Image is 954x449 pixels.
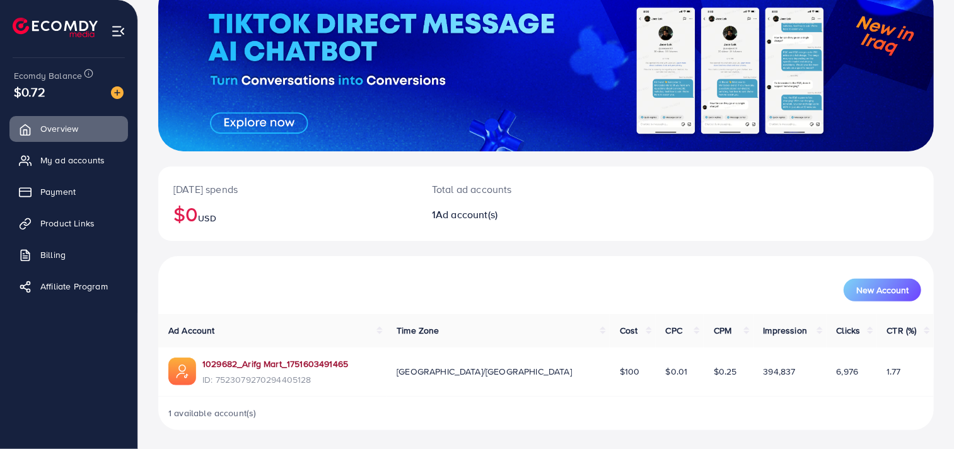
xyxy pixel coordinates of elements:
[40,185,76,198] span: Payment
[168,324,215,337] span: Ad Account
[9,242,128,267] a: Billing
[202,358,348,370] a: 1029682_Arifg Mart_1751603491465
[432,182,596,197] p: Total ad accounts
[666,365,688,378] span: $0.01
[14,69,82,82] span: Ecomdy Balance
[9,116,128,141] a: Overview
[40,122,78,135] span: Overview
[397,365,572,378] span: [GEOGRAPHIC_DATA]/[GEOGRAPHIC_DATA]
[14,83,45,101] span: $0.72
[844,279,921,301] button: New Account
[9,148,128,173] a: My ad accounts
[714,324,731,337] span: CPM
[40,217,95,230] span: Product Links
[666,324,682,337] span: CPC
[202,373,348,386] span: ID: 7523079270294405128
[764,365,796,378] span: 394,837
[40,154,105,166] span: My ad accounts
[13,18,98,37] img: logo
[887,365,901,378] span: 1.77
[620,365,640,378] span: $100
[432,209,596,221] h2: 1
[111,24,125,38] img: menu
[887,324,917,337] span: CTR (%)
[168,407,257,419] span: 1 available account(s)
[9,211,128,236] a: Product Links
[837,365,859,378] span: 6,976
[837,324,861,337] span: Clicks
[173,202,402,226] h2: $0
[397,324,439,337] span: Time Zone
[9,179,128,204] a: Payment
[40,280,108,293] span: Affiliate Program
[436,207,497,221] span: Ad account(s)
[198,212,216,224] span: USD
[620,324,638,337] span: Cost
[764,324,808,337] span: Impression
[714,365,737,378] span: $0.25
[900,392,945,440] iframe: Chat
[856,286,909,294] span: New Account
[173,182,402,197] p: [DATE] spends
[9,274,128,299] a: Affiliate Program
[40,248,66,261] span: Billing
[168,358,196,385] img: ic-ads-acc.e4c84228.svg
[111,86,124,99] img: image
